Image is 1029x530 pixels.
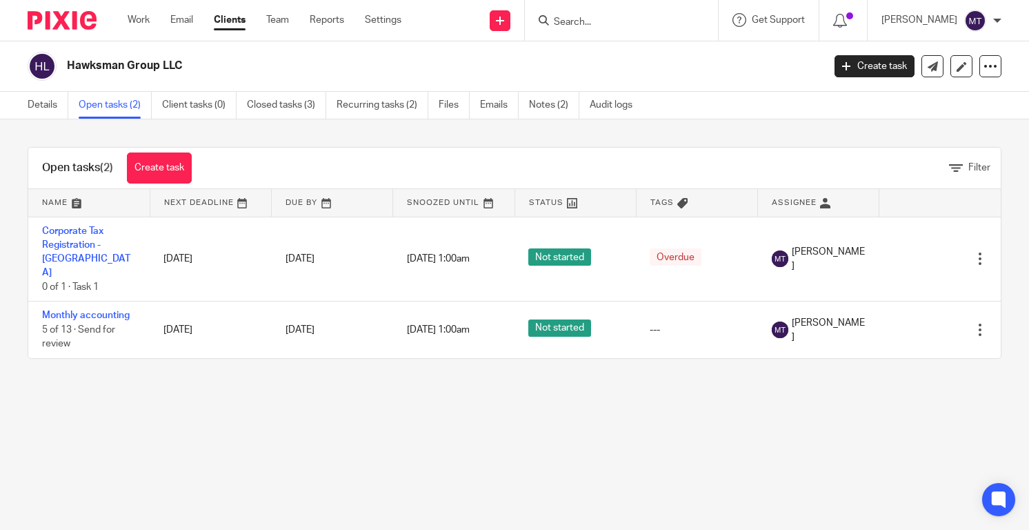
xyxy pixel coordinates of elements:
span: [PERSON_NAME] [792,245,866,273]
h1: Open tasks [42,161,113,175]
img: svg%3E [28,52,57,81]
span: [DATE] 1:00am [407,254,470,264]
img: svg%3E [772,322,788,338]
span: Not started [528,320,591,337]
a: Create task [835,55,915,77]
a: Notes (2) [529,92,579,119]
a: Team [266,13,289,27]
td: [DATE] [150,302,271,358]
img: svg%3E [772,251,788,267]
input: Search [552,17,677,29]
span: 5 of 13 · Send for review [42,325,115,349]
span: Tags [650,199,674,206]
span: 0 of 1 · Task 1 [42,282,99,292]
td: [DATE] [150,217,271,302]
span: Overdue [650,248,701,266]
a: Emails [480,92,519,119]
p: [PERSON_NAME] [881,13,957,27]
span: [DATE] [286,325,314,335]
a: Reports [310,13,344,27]
div: --- [650,323,743,337]
span: Filter [968,163,990,173]
a: Files [439,92,470,119]
img: svg%3E [964,10,986,32]
a: Create task [127,153,192,184]
a: Monthly accounting [42,311,130,320]
span: [PERSON_NAME] [792,316,866,344]
a: Audit logs [590,92,643,119]
h2: Hawksman Group LLC [67,59,664,73]
a: Settings [365,13,401,27]
span: (2) [100,162,113,173]
a: Email [170,13,193,27]
a: Recurring tasks (2) [337,92,428,119]
span: Get Support [752,15,805,25]
a: Open tasks (2) [79,92,152,119]
img: Pixie [28,11,97,30]
span: [DATE] 1:00am [407,325,470,335]
a: Corporate Tax Registration - [GEOGRAPHIC_DATA] [42,226,130,278]
span: Not started [528,248,591,266]
span: [DATE] [286,254,314,264]
span: Snoozed Until [407,199,479,206]
a: Closed tasks (3) [247,92,326,119]
a: Work [128,13,150,27]
a: Clients [214,13,246,27]
span: Status [529,199,563,206]
a: Client tasks (0) [162,92,237,119]
a: Details [28,92,68,119]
